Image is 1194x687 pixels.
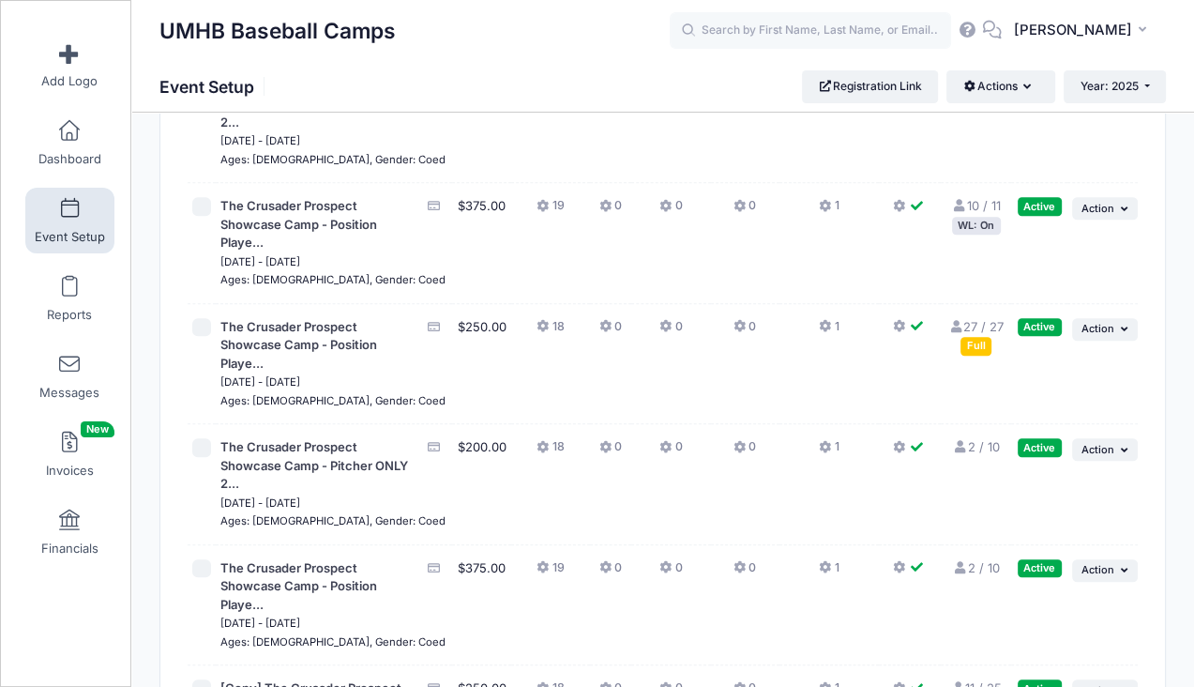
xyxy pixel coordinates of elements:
div: Full [960,337,991,355]
h1: UMHB Baseball Camps [159,9,396,53]
button: Action [1072,559,1138,582]
span: Add Logo [41,73,98,89]
a: Event Setup [25,188,114,253]
h1: Event Setup [159,77,270,97]
button: 0 [733,197,756,224]
button: Actions [946,70,1054,102]
small: [DATE] - [DATE] [220,255,300,268]
td: $375.00 [452,183,511,304]
span: The Crusader Prospect Showcase Camp - Pitcher ONLY 2... [220,439,408,491]
button: Year: 2025 [1064,70,1166,102]
button: 0 [599,559,622,587]
a: 10 / 11 [952,198,1001,213]
div: Active [1018,438,1062,456]
button: 0 [659,318,682,345]
a: 2 / 10 [953,560,1000,575]
button: 18 [537,438,564,466]
button: 1 [819,559,839,587]
small: [DATE] - [DATE] [220,375,300,389]
a: Add Logo [25,32,114,98]
i: Accepting Credit Card Payments [426,321,441,333]
span: The Crusader Prospect Showcase Camp - Pitcher ONLY 2... [220,78,408,130]
td: $250.00 [452,304,511,425]
div: WL: On [952,217,1001,235]
a: Messages [25,343,114,409]
button: 0 [733,318,756,345]
button: 0 [659,559,682,587]
button: Action [1072,318,1138,341]
button: 0 [733,438,756,466]
button: 1 [819,438,839,466]
button: 19 [537,559,564,587]
button: 0 [659,438,682,466]
small: [DATE] - [DATE] [220,496,300,510]
a: Dashboard [25,110,114,176]
button: 0 [599,438,622,466]
button: Action [1072,438,1138,461]
span: Action [1081,202,1114,215]
div: Active [1018,318,1062,336]
small: Ages: [DEMOGRAPHIC_DATA], Gender: Coed [220,273,446,286]
span: The Crusader Prospect Showcase Camp - Position Playe... [220,319,377,371]
span: Action [1081,563,1114,576]
span: The Crusader Prospect Showcase Camp - Position Playe... [220,560,377,612]
span: The Crusader Prospect Showcase Camp - Position Playe... [220,198,377,250]
button: [PERSON_NAME] [1002,9,1166,53]
a: 27 / 27 Full [948,319,1004,353]
td: $200.00 [452,424,511,545]
a: Financials [25,499,114,565]
small: Ages: [DEMOGRAPHIC_DATA], Gender: Coed [220,635,446,649]
button: 18 [537,318,564,345]
span: [PERSON_NAME] [1014,20,1132,40]
input: Search by First Name, Last Name, or Email... [670,12,951,50]
span: New [81,421,114,437]
span: Reports [47,307,92,323]
span: Action [1081,322,1114,335]
i: Accepting Credit Card Payments [426,441,441,453]
button: 0 [599,197,622,224]
a: 2 / 10 [953,439,1000,454]
button: 19 [537,197,564,224]
span: Invoices [46,463,94,479]
td: $375.00 [452,545,511,666]
small: Ages: [DEMOGRAPHIC_DATA], Gender: Coed [220,153,446,166]
button: 0 [599,318,622,345]
span: Financials [41,541,98,557]
small: [DATE] - [DATE] [220,134,300,147]
button: 1 [819,318,839,345]
span: Year: 2025 [1081,79,1139,93]
button: 0 [659,197,682,224]
span: Messages [39,385,99,401]
a: Registration Link [802,70,938,102]
small: Ages: [DEMOGRAPHIC_DATA], Gender: Coed [220,394,446,407]
a: InvoicesNew [25,421,114,487]
button: 0 [733,559,756,587]
span: Dashboard [38,151,101,167]
button: 1 [819,197,839,224]
div: Active [1018,197,1062,215]
a: Reports [25,266,114,331]
small: Ages: [DEMOGRAPHIC_DATA], Gender: Coed [220,514,446,527]
small: [DATE] - [DATE] [220,617,300,630]
i: Accepting Credit Card Payments [426,562,441,574]
div: Active [1018,559,1062,577]
td: $200.00 [452,63,511,184]
span: Action [1081,443,1114,456]
i: Accepting Credit Card Payments [426,200,441,212]
button: Action [1072,197,1138,220]
span: Event Setup [35,229,105,245]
